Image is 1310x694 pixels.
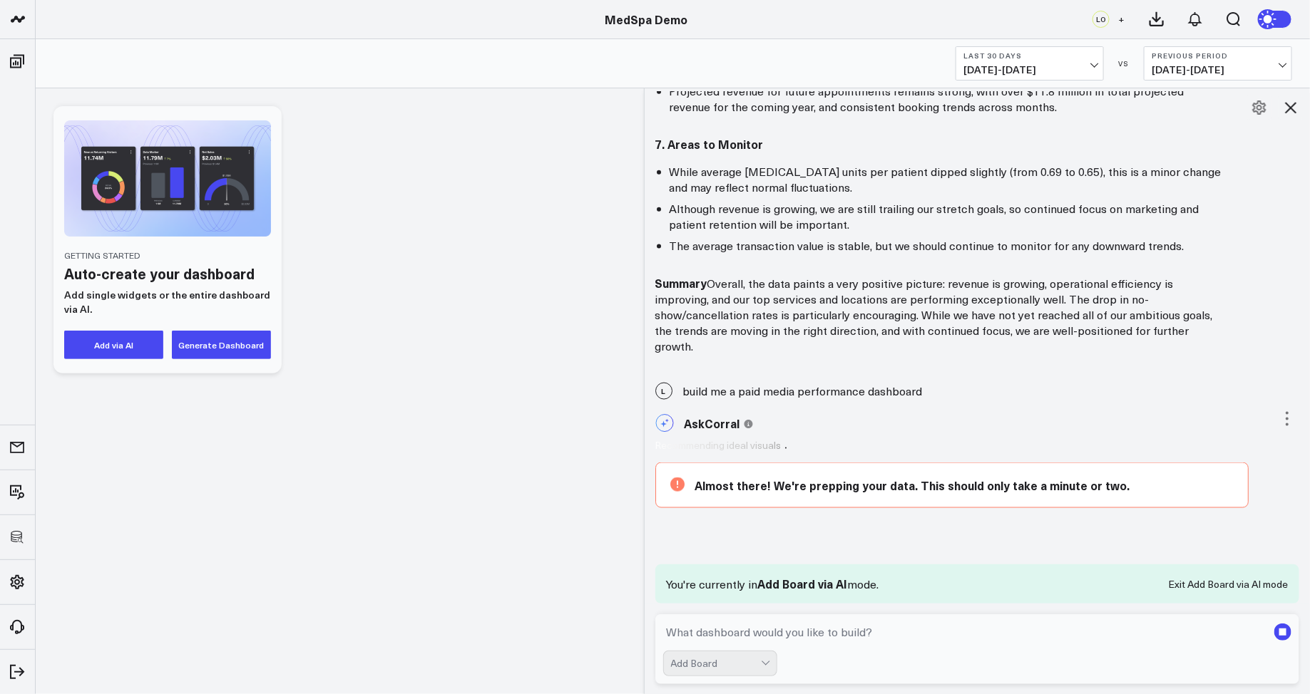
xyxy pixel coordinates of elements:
[1092,11,1110,28] div: LO
[655,136,764,152] strong: 7. Areas to Monitor
[64,288,271,316] p: Add single widgets or the entire dashboard via AI.
[1152,64,1284,76] span: [DATE] - [DATE]
[655,440,797,451] div: Recommending ideal visuals
[671,658,761,669] div: Add Board
[963,51,1096,60] b: Last 30 Days
[1152,51,1284,60] b: Previous Period
[64,263,271,284] h2: Auto-create your dashboard
[1144,46,1292,81] button: Previous Period[DATE]-[DATE]
[670,164,1226,195] li: While average [MEDICAL_DATA] units per patient dipped slightly (from 0.69 to 0.65), this is a min...
[64,331,163,359] button: Add via AI
[670,238,1226,254] li: The average transaction value is stable, but we should continue to monitor for any downward trends.
[956,46,1104,81] button: Last 30 Days[DATE]-[DATE]
[605,11,687,27] a: MedSpa Demo
[655,383,672,400] span: L
[695,477,1234,493] div: Almost there! We're prepping your data. This should only take a minute or two.
[1168,579,1288,589] button: Exit Add Board via AI mode
[655,275,707,291] strong: Summary
[667,576,879,592] p: You're currently in mode.
[1119,14,1125,24] span: +
[1113,11,1130,28] button: +
[64,251,271,259] div: Getting Started
[758,576,848,591] span: Add Board via AI
[670,83,1226,115] li: Projected revenue for future appointments remains strong, with over $11.8 million in total projec...
[670,201,1226,232] li: Although revenue is growing, we are still trailing our stretch goals, so continued focus on marke...
[963,64,1096,76] span: [DATE] - [DATE]
[1111,59,1137,68] div: VS
[685,415,740,431] span: AskCorral
[655,275,1226,354] p: Overall, the data paints a very positive picture: revenue is growing, operational efficiency is i...
[172,331,271,359] button: Generate Dashboard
